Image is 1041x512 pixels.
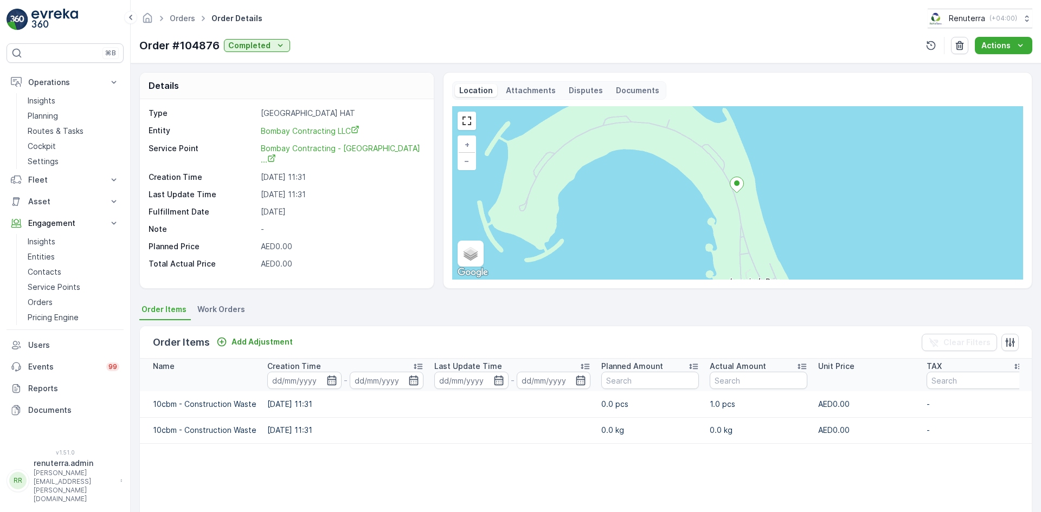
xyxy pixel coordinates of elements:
[511,374,515,387] p: -
[28,251,55,262] p: Entities
[23,124,124,139] a: Routes & Tasks
[28,361,100,372] p: Events
[23,139,124,154] a: Cockpit
[927,361,942,372] p: TAX
[927,372,1024,389] input: Search
[28,218,102,229] p: Engagement
[28,282,80,293] p: Service Points
[23,280,124,295] a: Service Points
[261,125,422,137] a: Bombay Contracting LLC
[149,125,256,137] p: Entity
[261,172,422,183] p: [DATE] 11:31
[140,391,262,417] td: 10cbm - Construction Waste
[228,40,271,51] p: Completed
[142,304,187,315] span: Order Items
[23,249,124,264] a: Entities
[105,49,116,57] p: ⌘B
[31,9,78,30] img: logo_light-DOdMpM7g.png
[149,189,256,200] p: Last Update Time
[261,206,422,217] p: [DATE]
[928,12,944,24] img: Screenshot_2024-07-26_at_13.33.01.png
[23,154,124,169] a: Settings
[601,425,699,436] p: 0.0 kg
[7,9,28,30] img: logo
[149,241,200,252] p: Planned Price
[710,361,766,372] p: Actual Amount
[459,113,475,129] a: View Fullscreen
[23,264,124,280] a: Contacts
[28,196,102,207] p: Asset
[23,108,124,124] a: Planning
[28,297,53,308] p: Orders
[28,141,56,152] p: Cockpit
[569,85,603,96] p: Disputes
[7,212,124,234] button: Engagement
[981,40,1011,51] p: Actions
[818,425,850,435] span: AED0.00
[261,259,292,268] span: AED0.00
[28,267,61,277] p: Contacts
[350,372,424,389] input: dd/mm/yyyy
[818,399,850,409] span: AED0.00
[209,13,265,24] span: Order Details
[23,295,124,310] a: Orders
[262,417,429,443] td: [DATE] 11:31
[601,399,699,410] p: 0.0 pcs
[149,79,179,92] p: Details
[7,356,124,378] a: Events99
[710,425,807,436] p: 0.0 kg
[28,405,119,416] p: Documents
[262,391,429,417] td: [DATE] 11:31
[710,399,807,410] p: 1.0 pcs
[23,93,124,108] a: Insights
[7,458,124,503] button: RRrenuterra.admin[PERSON_NAME][EMAIL_ADDRESS][PERSON_NAME][DOMAIN_NAME]
[989,14,1017,23] p: ( +04:00 )
[261,126,359,135] span: Bombay Contracting LLC
[7,378,124,399] a: Reports
[601,361,663,372] p: Planned Amount
[28,77,102,88] p: Operations
[7,169,124,191] button: Fleet
[459,137,475,153] a: Zoom In
[455,265,491,280] img: Google
[7,449,124,456] span: v 1.51.0
[261,242,292,251] span: AED0.00
[153,335,210,350] p: Order Items
[7,399,124,421] a: Documents
[459,242,483,265] a: Layers
[267,361,321,372] p: Creation Time
[261,144,422,164] span: Bombay Contracting - [GEOGRAPHIC_DATA] ...
[261,189,422,200] p: [DATE] 11:31
[818,361,854,372] p: Unit Price
[921,417,1030,443] td: -
[459,85,493,96] p: Location
[434,372,509,389] input: dd/mm/yyyy
[261,108,422,119] p: [GEOGRAPHIC_DATA] HAT
[28,383,119,394] p: Reports
[28,95,55,106] p: Insights
[232,336,293,347] p: Add Adjustment
[949,13,985,24] p: Renuterra
[517,372,591,389] input: dd/mm/yyyy
[139,37,220,54] p: Order #104876
[434,361,502,372] p: Last Update Time
[28,174,102,185] p: Fleet
[149,143,256,165] p: Service Point
[710,372,807,389] input: Search
[506,85,556,96] p: Attachments
[197,304,245,315] span: Work Orders
[267,372,342,389] input: dd/mm/yyyy
[616,85,659,96] p: Documents
[28,111,58,121] p: Planning
[149,172,256,183] p: Creation Time
[922,334,997,351] button: Clear Filters
[140,417,262,443] td: 10cbm - Construction Waste
[28,156,59,167] p: Settings
[7,334,124,356] a: Users
[149,258,216,269] p: Total Actual Price
[344,374,348,387] p: -
[28,340,119,351] p: Users
[28,312,79,323] p: Pricing Engine
[261,142,422,165] a: Bombay Contracting - Jumeirah ...
[108,362,117,371] p: 99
